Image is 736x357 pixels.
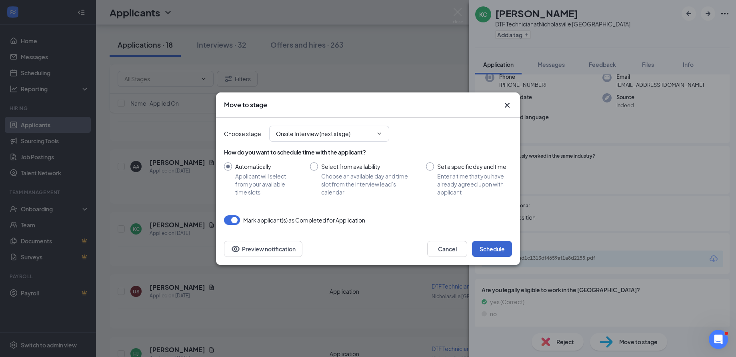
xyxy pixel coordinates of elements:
svg: Eye [231,244,240,254]
button: Preview notificationEye [224,241,302,257]
button: Schedule [472,241,512,257]
div: How do you want to schedule time with the applicant? [224,148,512,156]
button: Cancel [427,241,467,257]
button: Close [502,100,512,110]
span: Mark applicant(s) as Completed for Application [243,215,365,225]
h3: Move to stage [224,100,267,109]
svg: ChevronDown [376,130,382,137]
iframe: Intercom live chat [709,330,728,349]
span: Choose stage : [224,129,263,138]
svg: Cross [502,100,512,110]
